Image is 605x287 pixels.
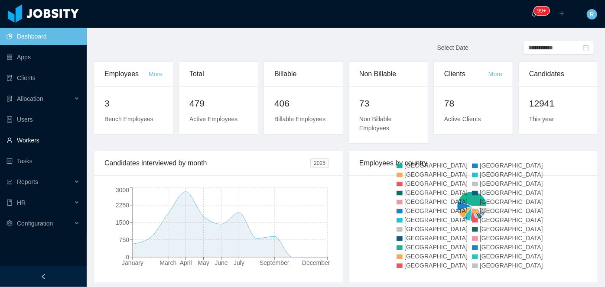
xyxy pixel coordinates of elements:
[274,62,332,86] div: Billable
[404,253,468,260] span: [GEOGRAPHIC_DATA]
[116,219,129,226] tspan: 1500
[404,216,468,223] span: [GEOGRAPHIC_DATA]
[559,11,565,17] i: icon: plus
[126,254,129,261] tspan: 0
[274,97,332,110] h2: 406
[119,236,130,243] tspan: 750
[302,259,330,266] tspan: December
[7,132,80,149] a: icon: userWorkers
[480,180,543,187] span: [GEOGRAPHIC_DATA]
[404,162,468,169] span: [GEOGRAPHIC_DATA]
[480,189,543,196] span: [GEOGRAPHIC_DATA]
[274,116,325,123] span: Billable Employees
[480,226,543,232] span: [GEOGRAPHIC_DATA]
[583,45,589,51] i: icon: calendar
[534,6,550,15] sup: 249
[159,259,176,266] tspan: March
[444,97,502,110] h2: 78
[404,235,468,242] span: [GEOGRAPHIC_DATA]
[122,259,143,266] tspan: January
[404,180,468,187] span: [GEOGRAPHIC_DATA]
[404,226,468,232] span: [GEOGRAPHIC_DATA]
[444,116,481,123] span: Active Clients
[189,62,247,86] div: Total
[480,198,543,205] span: [GEOGRAPHIC_DATA]
[17,220,53,227] span: Configuration
[189,97,247,110] h2: 479
[198,259,209,266] tspan: May
[531,11,537,17] i: icon: bell
[7,48,80,66] a: icon: appstoreApps
[180,259,192,266] tspan: April
[7,200,13,206] i: icon: book
[215,259,228,266] tspan: June
[529,62,587,86] div: Candidates
[310,158,329,168] span: 2025
[480,162,543,169] span: [GEOGRAPHIC_DATA]
[359,97,417,110] h2: 73
[529,116,554,123] span: This year
[480,235,543,242] span: [GEOGRAPHIC_DATA]
[480,171,543,178] span: [GEOGRAPHIC_DATA]
[359,62,417,86] div: Non Billable
[7,69,80,87] a: icon: auditClients
[104,62,149,86] div: Employees
[7,220,13,226] i: icon: setting
[260,259,289,266] tspan: September
[116,202,129,209] tspan: 2250
[404,198,468,205] span: [GEOGRAPHIC_DATA]
[7,28,80,45] a: icon: pie-chartDashboard
[359,116,392,132] span: Non Billable Employees
[359,151,587,175] div: Employees by country
[189,116,237,123] span: Active Employees
[404,244,468,251] span: [GEOGRAPHIC_DATA]
[104,116,153,123] span: Bench Employees
[480,216,543,223] span: [GEOGRAPHIC_DATA]
[590,9,594,19] span: R
[480,207,543,214] span: [GEOGRAPHIC_DATA]
[529,97,587,110] h2: 12941
[444,62,488,86] div: Clients
[404,262,468,269] span: [GEOGRAPHIC_DATA]
[404,171,468,178] span: [GEOGRAPHIC_DATA]
[7,179,13,185] i: icon: line-chart
[488,71,502,77] a: More
[480,262,543,269] span: [GEOGRAPHIC_DATA]
[437,44,468,51] span: Select Date
[17,95,43,102] span: Allocation
[234,259,244,266] tspan: July
[17,199,26,206] span: HR
[480,253,543,260] span: [GEOGRAPHIC_DATA]
[404,189,468,196] span: [GEOGRAPHIC_DATA]
[404,207,468,214] span: [GEOGRAPHIC_DATA]
[7,152,80,170] a: icon: profileTasks
[149,71,163,77] a: More
[7,111,80,128] a: icon: robotUsers
[104,97,163,110] h2: 3
[104,151,310,175] div: Candidates interviewed by month
[480,244,543,251] span: [GEOGRAPHIC_DATA]
[17,178,38,185] span: Reports
[116,187,129,193] tspan: 3000
[7,96,13,102] i: icon: solution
